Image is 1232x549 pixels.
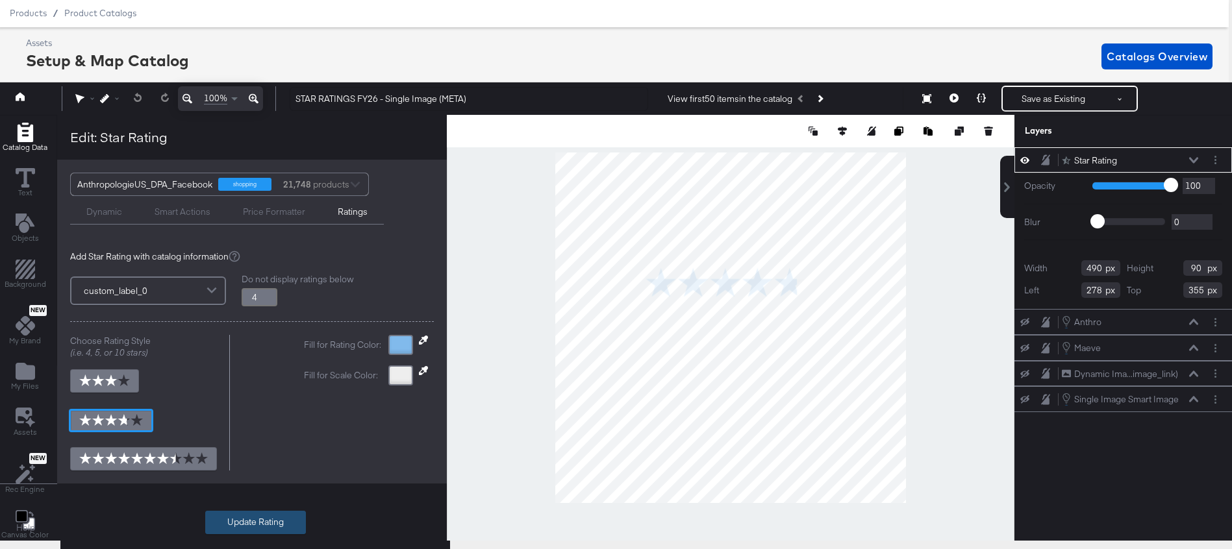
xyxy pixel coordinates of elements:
[1209,153,1222,167] button: Layer Options
[1003,87,1104,110] button: Save as Existing
[924,127,933,136] svg: Paste image
[1,530,49,540] span: Canvas Color
[338,206,368,218] div: Ratings
[1061,392,1179,406] button: Single Image Smart Image
[1074,342,1101,354] div: Maeve
[16,522,35,534] a: Help
[47,8,64,18] span: /
[70,335,220,347] div: Choose Rating Style
[4,211,47,248] button: Add Text
[1024,216,1083,228] label: Blur
[12,233,39,243] span: Objects
[1024,284,1039,297] label: Left
[1074,393,1179,406] div: Single Image Smart Image
[6,404,45,441] button: Assets
[1074,368,1178,380] div: Dynamic Ima...image_link)
[243,206,305,218] div: Price Formatter
[1074,316,1101,328] div: Anthro
[304,369,378,382] div: Fill for Scale Color:
[3,358,47,395] button: Add Files
[84,280,147,302] span: custom_label_0
[205,511,306,534] button: Update Rating
[5,279,46,289] span: Background
[811,87,829,110] button: Next Product
[924,125,937,138] button: Paste image
[29,306,47,315] span: New
[70,250,434,263] div: Add Star Rating with catalog information
[86,206,122,218] div: Dynamic
[1107,47,1207,66] span: Catalogs Overview
[218,178,271,191] div: shopping
[1061,367,1179,381] button: Dynamic Ima...image_link)
[8,165,43,202] button: Text
[155,206,210,218] div: Smart Actions
[1061,341,1101,355] button: Maeve
[1209,315,1222,329] button: Layer Options
[26,49,189,71] div: Setup & Map Catalog
[1127,284,1141,297] label: Top
[1209,367,1222,380] button: Layer Options
[242,273,434,286] div: Do not display ratings below
[1209,341,1222,355] button: Layer Options
[894,127,903,136] svg: Copy image
[204,92,227,104] span: 100%
[14,427,37,437] span: Assets
[1127,262,1153,274] label: Height
[281,173,313,195] strong: 21,748
[304,339,381,351] div: Fill for Rating Color:
[5,484,45,494] span: Rec Engine
[7,517,44,540] button: Help
[1074,154,1117,167] div: Star Rating
[1061,154,1118,167] button: Star Rating
[1024,262,1048,274] label: Width
[29,454,47,463] span: New
[18,188,32,198] span: Text
[64,8,136,18] a: Product Catalogs
[70,347,148,358] i: (i.e. 4, 5, or 10 stars)
[1,302,49,350] button: NewMy Brand
[1101,43,1213,69] button: Catalogs Overview
[1209,393,1222,406] button: Layer Options
[281,173,320,195] div: products
[668,93,792,105] div: View first 50 items in the catalog
[70,128,168,147] div: Edit: Star Rating
[3,142,47,152] span: Catalog Data
[77,173,212,195] div: AnthropologieUS_DPA_Facebook
[1024,180,1083,192] label: Opacity
[11,381,39,391] span: My Files
[894,125,907,138] button: Copy image
[9,335,41,346] span: My Brand
[26,37,189,49] div: Assets
[1025,125,1157,137] div: Layers
[10,8,47,18] span: Products
[1061,315,1102,329] button: Anthro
